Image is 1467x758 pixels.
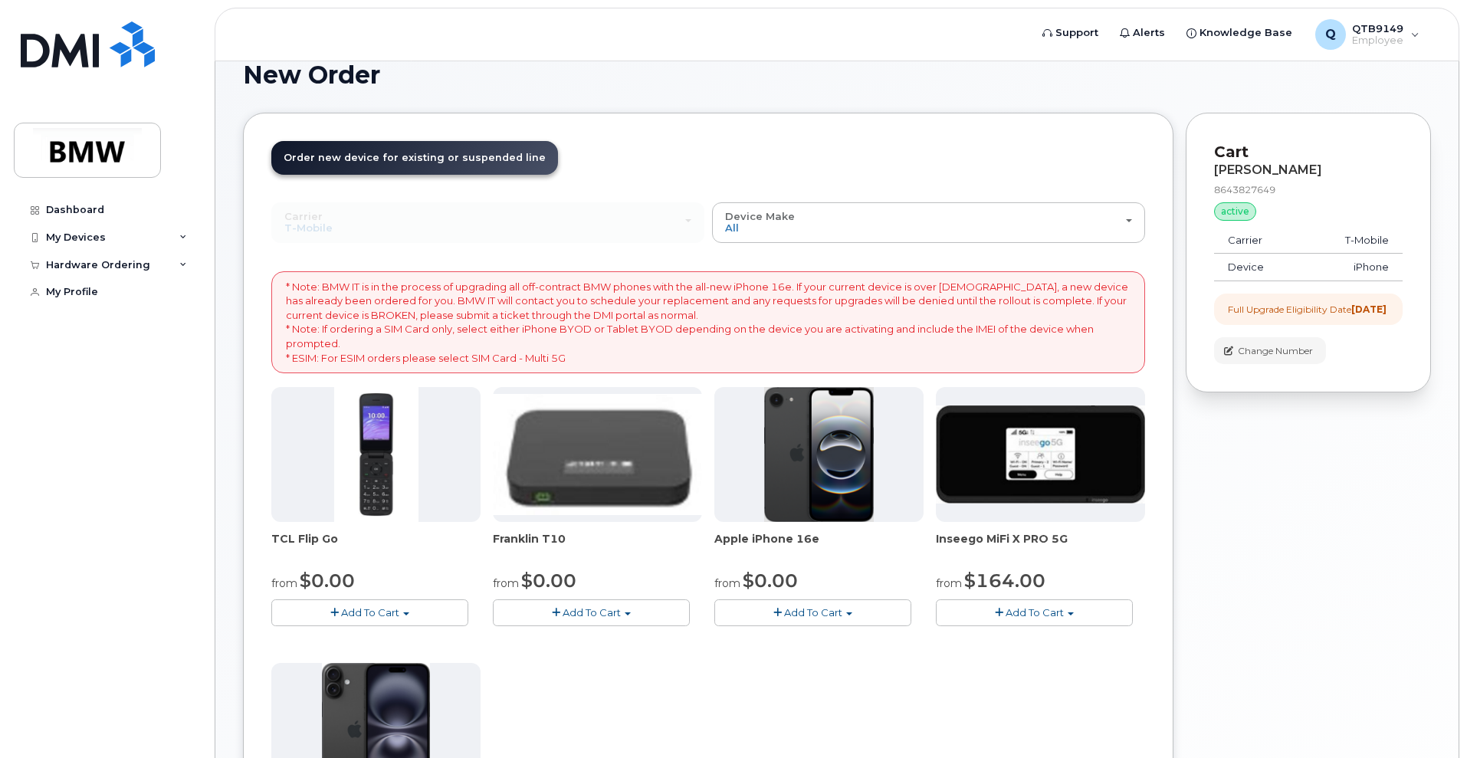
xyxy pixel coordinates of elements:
[1032,18,1109,48] a: Support
[1214,141,1403,163] p: Cart
[714,531,924,562] div: Apple iPhone 16e
[1352,22,1403,34] span: QTB9149
[1352,34,1403,47] span: Employee
[243,61,1431,88] h1: New Order
[493,599,690,626] button: Add To Cart
[1214,163,1403,177] div: [PERSON_NAME]
[493,531,702,562] div: Franklin T10
[1214,183,1403,196] div: 8643827649
[284,152,546,163] span: Order new device for existing or suspended line
[341,606,399,619] span: Add To Cart
[563,606,621,619] span: Add To Cart
[286,280,1131,365] p: * Note: BMW IT is in the process of upgrading all off-contract BMW phones with the all-new iPhone...
[493,576,519,590] small: from
[1238,344,1313,358] span: Change Number
[1200,25,1292,41] span: Knowledge Base
[1228,303,1387,316] div: Full Upgrade Eligibility Date
[1055,25,1098,41] span: Support
[1214,337,1326,364] button: Change Number
[1214,202,1256,221] div: active
[1006,606,1064,619] span: Add To Cart
[493,394,702,515] img: t10.jpg
[936,599,1133,626] button: Add To Cart
[271,576,297,590] small: from
[784,606,842,619] span: Add To Cart
[521,569,576,592] span: $0.00
[725,210,795,222] span: Device Make
[936,531,1145,562] div: Inseego MiFi X PRO 5G
[712,202,1145,242] button: Device Make All
[764,387,875,522] img: iphone16e.png
[936,405,1145,504] img: cut_small_inseego_5G.jpg
[1214,227,1303,254] td: Carrier
[725,221,739,234] span: All
[743,569,798,592] span: $0.00
[964,569,1045,592] span: $164.00
[714,599,911,626] button: Add To Cart
[936,576,962,590] small: from
[1325,25,1336,44] span: Q
[1351,304,1387,315] strong: [DATE]
[300,569,355,592] span: $0.00
[1109,18,1176,48] a: Alerts
[1214,254,1303,281] td: Device
[271,531,481,562] div: TCL Flip Go
[334,387,418,522] img: TCL_FLIP_MODE.jpg
[1303,254,1403,281] td: iPhone
[1305,19,1430,50] div: QTB9149
[1133,25,1165,41] span: Alerts
[714,576,740,590] small: from
[1303,227,1403,254] td: T-Mobile
[271,599,468,626] button: Add To Cart
[1176,18,1303,48] a: Knowledge Base
[1400,691,1456,747] iframe: Messenger Launcher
